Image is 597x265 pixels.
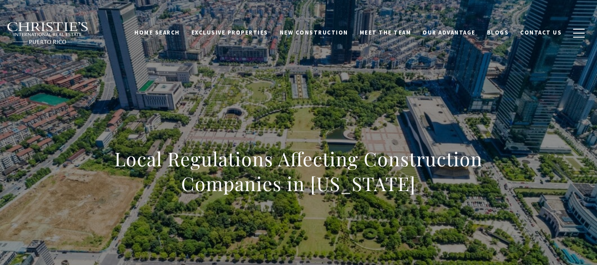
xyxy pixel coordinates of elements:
a: Meet the Team [354,24,417,41]
a: Blogs [481,24,515,41]
span: Contact Us [520,29,562,36]
a: Our Advantage [417,24,481,41]
a: New Construction [274,24,354,41]
a: Home Search [129,24,186,41]
h1: Local Regulations Affecting Construction Companies in [US_STATE] [104,146,494,196]
img: Christie's International Real Estate black text logo [7,22,89,45]
span: Blogs [487,29,509,36]
span: Exclusive Properties [191,29,268,36]
a: Exclusive Properties [186,24,274,41]
span: Our Advantage [422,29,475,36]
span: New Construction [280,29,348,36]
